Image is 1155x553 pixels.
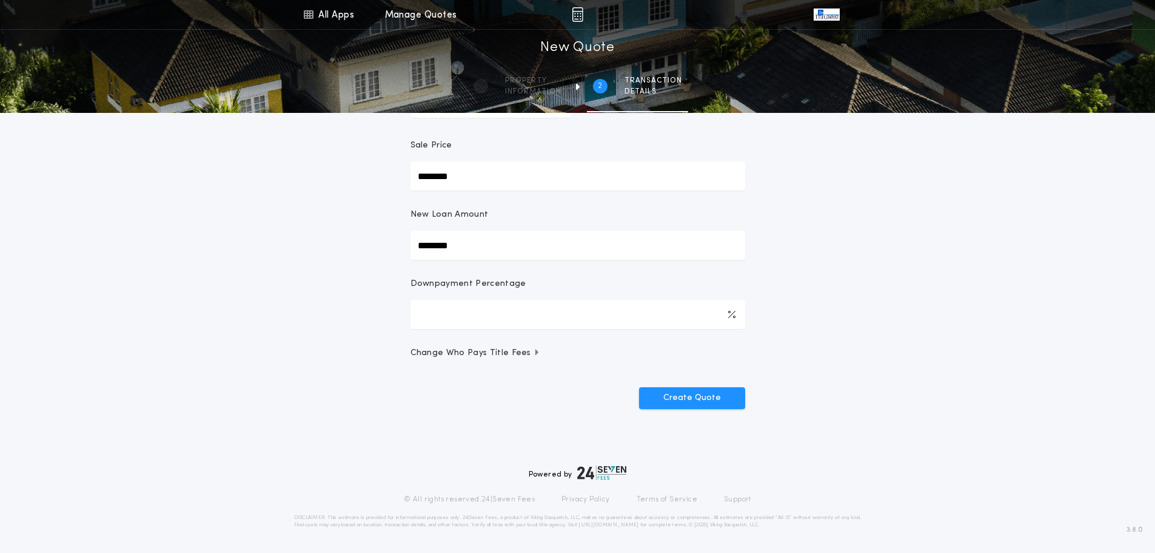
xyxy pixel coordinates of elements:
span: Property [505,76,561,86]
input: Downpayment Percentage [410,300,745,329]
p: Sale Price [410,140,452,152]
h1: New Quote [540,38,614,58]
a: Privacy Policy [561,495,610,504]
img: vs-icon [814,8,839,21]
div: Powered by [529,466,627,480]
p: New Loan Amount [410,209,489,221]
input: New Loan Amount [410,231,745,260]
span: details [624,87,682,97]
p: © All rights reserved. 24|Seven Fees [404,495,535,504]
span: Transaction [624,76,682,86]
h2: 2 [598,81,602,91]
button: Create Quote [639,387,745,409]
a: Support [724,495,751,504]
a: Terms of Service [637,495,697,504]
a: [URL][DOMAIN_NAME] [578,523,638,528]
p: DISCLAIMER: This estimate is provided for informational purposes only. 24|Seven Fees, a product o... [294,514,862,529]
button: Change Who Pays Title Fees [410,347,745,359]
input: Sale Price [410,161,745,191]
span: information [505,87,561,97]
img: logo [577,466,627,480]
span: Change Who Pays Title Fees [410,347,541,359]
img: img [572,7,583,22]
span: 3.8.0 [1127,524,1143,535]
p: Downpayment Percentage [410,278,526,290]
